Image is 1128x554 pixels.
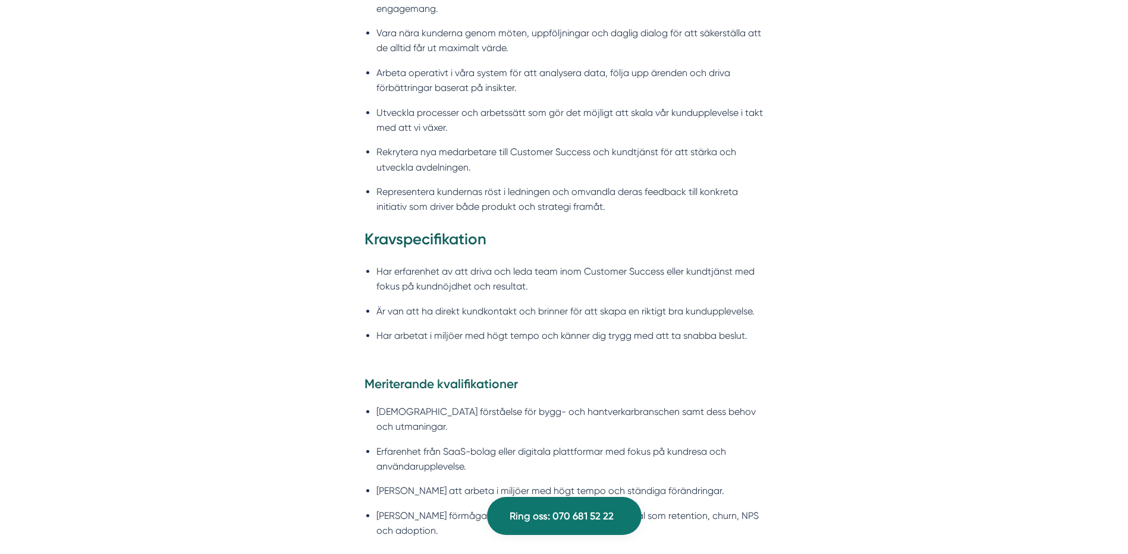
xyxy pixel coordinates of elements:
[376,184,764,215] li: Representera kundernas röst i ledningen och omvandla deras feedback till konkreta initiativ som d...
[376,483,764,498] li: [PERSON_NAME] att arbeta i miljöer med högt tempo och ständiga förändringar.
[376,304,764,319] li: Är van att ha direkt kundkontakt och brinner för att skapa en riktigt bra kundupplevelse.
[376,508,764,539] li: [PERSON_NAME] förmåga att arbeta datadrivet med nyckeltal som retention, churn, NPS och adoption.
[365,229,764,256] h3: Kravspecifikation
[365,375,764,396] h4: Meriterande kvalifikationer
[376,144,764,175] li: Rekrytera nya medarbetare till Customer Success och kundtjänst för att stärka och utveckla avdeln...
[376,264,764,294] li: Har erfarenhet av att driva och leda team inom Customer Success eller kundtjänst med fokus på kun...
[376,328,764,343] li: Har arbetat i miljöer med högt tempo och känner dig trygg med att ta snabba beslut.
[487,497,642,535] a: Ring oss: 070 681 52 22
[376,65,764,96] li: Arbeta operativt i våra system för att analysera data, följa upp ärenden och driva förbättringar ...
[376,444,764,474] li: Erfarenhet från SaaS-bolag eller digitala plattformar med fokus på kundresa och användarupplevelse.
[376,26,764,56] li: Vara nära kunderna genom möten, uppföljningar och daglig dialog för att säkerställa att de alltid...
[376,404,764,435] li: [DEMOGRAPHIC_DATA] förståelse för bygg- och hantverkarbranschen samt dess behov och utmaningar.
[510,508,614,524] span: Ring oss: 070 681 52 22
[376,105,764,136] li: Utveckla processer och arbetssätt som gör det möjligt att skala vår kundupplevelse i takt med att...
